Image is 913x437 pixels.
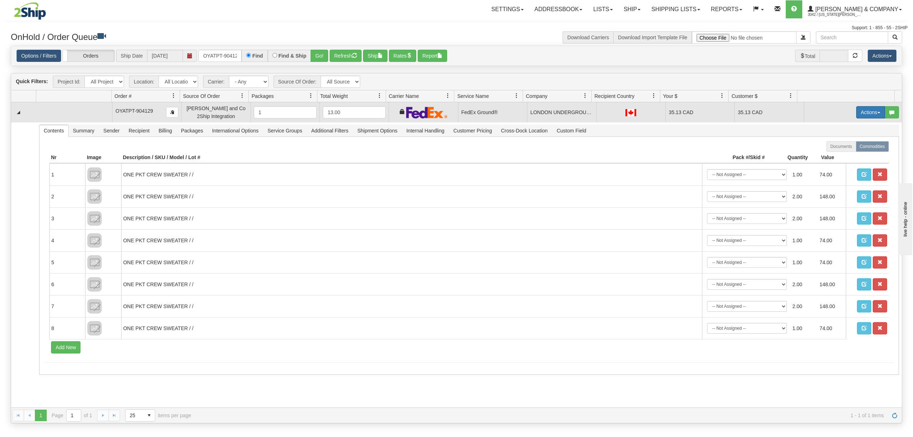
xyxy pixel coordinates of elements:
[49,251,85,273] td: 5
[389,50,417,62] button: Rates
[121,273,702,295] td: ONE PKT CREW SWEATER / /
[790,320,817,337] td: 1.00
[767,152,810,163] th: Quantity
[87,277,102,292] img: 8DAB37Fk3hKpn3AAAAAElFTkSuQmCC
[116,50,147,62] span: Ship Date
[552,125,591,136] span: Custom Field
[785,90,797,102] a: Customer $ filter column settings
[87,211,102,226] img: 8DAB37Fk3hKpn3AAAAAElFTkSuQmCC
[121,185,702,207] td: ONE PKT CREW SWEATER / /
[353,125,402,136] span: Shipment Options
[449,125,496,136] span: Customer Pricing
[201,413,884,418] span: 1 - 1 of 1 items
[497,125,552,136] span: Cross-Dock Location
[49,185,85,207] td: 2
[790,210,817,227] td: 2.00
[125,409,191,422] span: items per page
[5,2,55,20] img: logo3042.jpg
[87,299,102,314] img: 8DAB37Fk3hKpn3AAAAAElFTkSuQmCC
[40,125,68,136] span: Contents
[868,50,896,62] button: Actions
[51,341,81,353] button: Add New
[826,141,856,152] label: Documents
[121,229,702,251] td: ONE PKT CREW SWEATER / /
[63,50,114,62] label: Orders
[567,35,609,40] a: Download Carriers
[87,255,102,270] img: 8DAB37Fk3hKpn3AAAAAElFTkSuQmCC
[115,108,153,114] span: OYATPT-904129
[625,109,636,116] img: CA
[802,0,907,18] a: [PERSON_NAME] & Company 3042 / [US_STATE][PERSON_NAME]
[5,25,908,31] div: Support: 1 - 855 - 55 - 2SHIP
[595,93,634,100] span: Recipient Country
[154,125,176,136] span: Billing
[87,189,102,204] img: 8DAB37Fk3hKpn3AAAAAElFTkSuQmCC
[817,298,844,315] td: 148.00
[66,410,81,421] input: Page 1
[716,90,728,102] a: Your $ filter column settings
[121,295,702,317] td: ONE PKT CREW SWEATER / /
[49,273,85,295] td: 6
[121,152,702,163] th: Description / SKU / Model / Lot #
[648,90,660,102] a: Recipient Country filter column settings
[731,93,757,100] span: Customer $
[69,125,99,136] span: Summary
[817,276,844,293] td: 148.00
[252,53,263,58] label: Find
[49,207,85,229] td: 3
[236,90,248,102] a: Source Of Order filter column settings
[817,166,844,183] td: 74.00
[402,125,449,136] span: Internal Handling
[817,254,844,271] td: 74.00
[49,163,85,185] td: 1
[457,93,489,100] span: Service Name
[702,152,767,163] th: Pack #/Skid #
[529,0,588,18] a: Addressbook
[121,163,702,185] td: ONE PKT CREW SWEATER / /
[790,276,817,293] td: 2.00
[790,232,817,249] td: 1.00
[888,31,902,44] button: Search
[790,166,817,183] td: 1.00
[646,0,705,18] a: Shipping lists
[203,76,229,88] span: Carrier:
[305,90,317,102] a: Packages filter column settings
[808,11,862,18] span: 3042 / [US_STATE][PERSON_NAME]
[665,102,734,122] td: 35.13 CAD
[52,409,92,422] span: Page of 1
[35,410,46,421] span: Page 1
[734,102,803,122] td: 35.13 CAD
[817,232,844,249] td: 74.00
[588,0,618,18] a: Lists
[406,107,448,118] img: FedEx Express®
[208,125,263,136] span: International Options
[810,152,846,163] th: Value
[87,321,102,335] img: 8DAB37Fk3hKpn3AAAAAElFTkSuQmCC
[527,102,596,122] td: LONDON UNDERGROUND AD.
[330,50,362,62] button: Refresh
[125,409,155,422] span: Page sizes drop down
[99,125,124,136] span: Sender
[168,90,180,102] a: Order # filter column settings
[579,90,591,102] a: Company filter column settings
[85,152,121,163] th: Image
[692,31,797,44] input: Import
[510,90,523,102] a: Service Name filter column settings
[53,76,84,88] span: Project Id:
[790,298,817,315] td: 2.00
[14,108,23,117] a: Collapse
[121,207,702,229] td: ONE PKT CREW SWEATER / /
[166,107,178,118] button: Copy to clipboard
[124,125,154,136] span: Recipient
[320,93,348,100] span: Total Weight
[5,6,66,12] div: live help - online
[526,93,547,100] span: Company
[183,93,220,100] span: Source Of Order
[129,76,159,88] span: Location:
[17,50,61,62] a: Options / Filters
[706,0,748,18] a: Reports
[817,210,844,227] td: 148.00
[49,229,85,251] td: 4
[311,50,328,62] button: Go!
[363,50,387,62] button: Ship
